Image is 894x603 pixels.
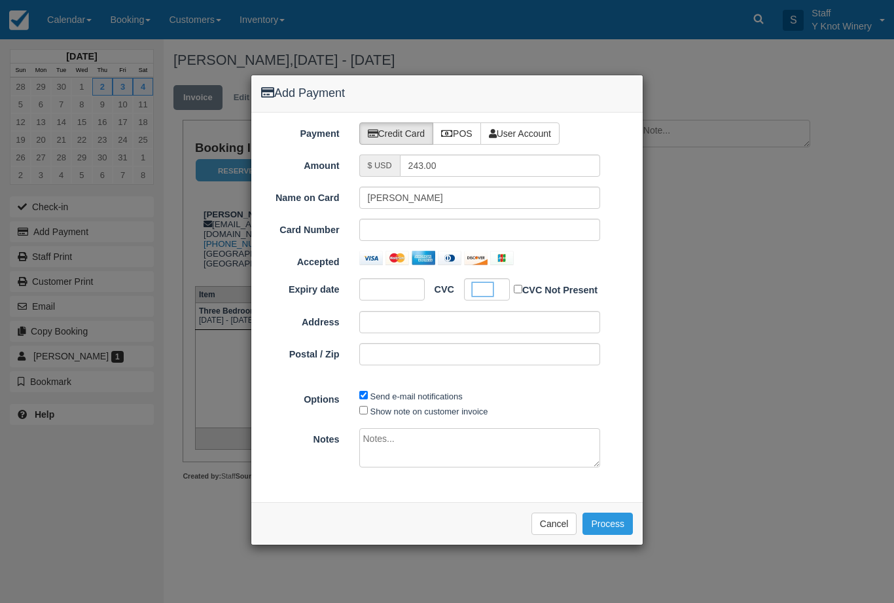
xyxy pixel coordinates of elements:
[251,155,349,173] label: Amount
[251,343,349,361] label: Postal / Zip
[261,85,633,102] h4: Add Payment
[368,161,392,170] small: $ USD
[433,122,481,145] label: POS
[251,122,349,141] label: Payment
[370,407,488,416] label: Show note on customer invoice
[480,122,560,145] label: User Account
[251,278,349,297] label: Expiry date
[514,285,522,293] input: CVC Not Present
[251,311,349,329] label: Address
[359,122,434,145] label: Credit Card
[425,278,454,297] label: CVC
[370,392,463,401] label: Send e-mail notifications
[251,187,349,205] label: Name on Card
[514,282,598,297] label: CVC Not Present
[251,251,349,269] label: Accepted
[368,283,406,296] iframe: Secure expiration date input frame
[251,428,349,447] label: Notes
[531,513,577,535] button: Cancel
[251,388,349,407] label: Options
[473,283,493,296] iframe: Secure CVC input frame
[251,219,349,237] label: Card Number
[582,513,633,535] button: Process
[368,223,592,236] iframe: Secure card number input frame
[400,155,601,177] input: Valid amount required.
